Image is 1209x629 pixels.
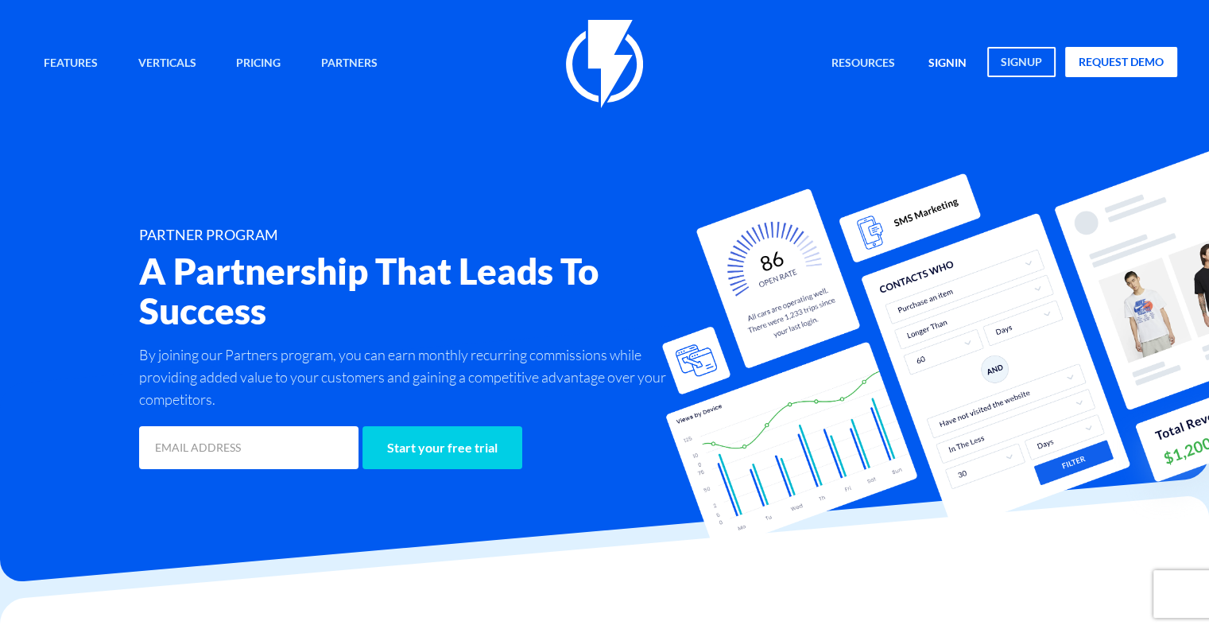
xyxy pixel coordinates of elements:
p: By joining our Partners program, you can earn monthly recurring commissions while providing added... [139,344,688,410]
a: Pricing [224,47,293,81]
h2: A Partnership That Leads To Success [139,251,688,331]
a: Verticals [126,47,208,81]
a: Partners [309,47,389,81]
a: Features [32,47,110,81]
a: Resources [820,47,907,81]
h1: PARTNER PROGRAM [139,227,688,243]
a: request demo [1065,47,1177,77]
input: Start your free trial [362,426,522,469]
a: signup [987,47,1056,77]
input: EMAIL ADDRESS [139,426,358,469]
a: signin [916,47,978,81]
